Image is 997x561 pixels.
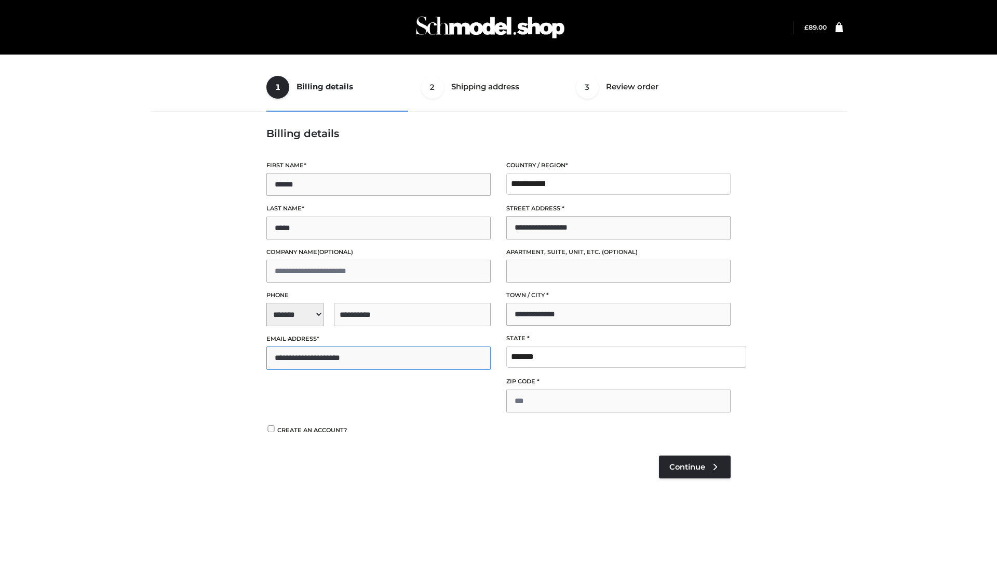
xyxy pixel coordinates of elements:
label: Apartment, suite, unit, etc. [506,247,731,257]
label: State [506,333,731,343]
label: Town / City [506,290,731,300]
span: £ [804,23,809,31]
h3: Billing details [266,127,731,140]
label: Phone [266,290,491,300]
img: Schmodel Admin 964 [412,7,568,48]
label: Last name [266,204,491,213]
label: First name [266,161,491,170]
span: Create an account? [277,426,347,434]
a: £89.00 [804,23,827,31]
span: Continue [669,462,705,472]
span: (optional) [602,248,638,256]
label: Country / Region [506,161,731,170]
label: ZIP Code [506,377,731,386]
bdi: 89.00 [804,23,827,31]
a: Continue [659,456,731,478]
label: Company name [266,247,491,257]
label: Street address [506,204,731,213]
label: Email address [266,334,491,344]
input: Create an account? [266,425,276,432]
span: (optional) [317,248,353,256]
